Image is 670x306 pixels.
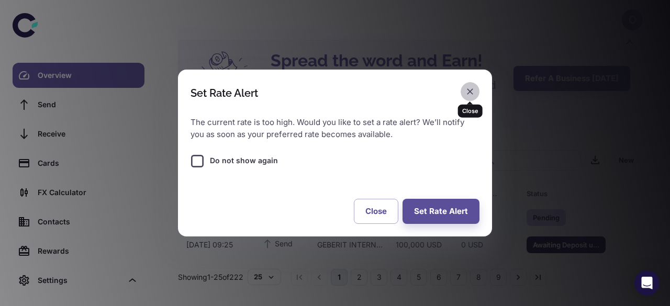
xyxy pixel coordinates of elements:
span: Do not show again [210,155,278,166]
div: Set Rate Alert [191,87,258,99]
p: The current rate is too high. Would you like to set a rate alert? We’ll notify you as soon as you... [191,117,479,140]
div: Close [458,105,483,118]
button: Set Rate Alert [403,199,479,224]
button: Close [354,199,398,224]
div: Open Intercom Messenger [634,270,660,296]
